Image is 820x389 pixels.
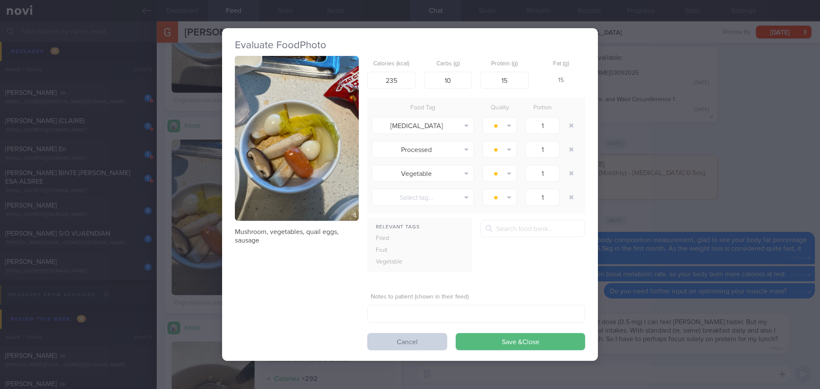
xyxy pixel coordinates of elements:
[525,141,559,158] input: 1.0
[428,60,469,68] label: Carbs (g)
[484,60,525,68] label: Protein (g)
[235,56,359,221] img: Mushroom, vegetables, quail eggs, sausage
[424,72,472,89] input: 33
[367,245,422,257] div: Fruit
[367,256,422,268] div: Vegetable
[537,72,586,90] div: 15
[367,222,472,233] div: Relevant Tags
[525,189,559,206] input: 1.0
[372,165,474,182] button: Vegetable
[371,293,582,301] label: Notes to patient (shown in their feed)
[367,72,416,89] input: 250
[521,102,564,114] div: Portion
[372,117,474,134] button: [MEDICAL_DATA]
[525,117,559,134] input: 1.0
[367,233,422,245] div: Fried
[367,333,447,350] button: Cancel
[525,165,559,182] input: 1.0
[235,39,585,52] h2: Evaluate Food Photo
[480,72,529,89] input: 9
[367,102,478,114] div: Food Tag
[235,228,359,245] p: Mushroom, vegetables, quail eggs, sausage
[372,189,474,206] button: Select tag...
[478,102,521,114] div: Quality
[456,333,585,350] button: Save &Close
[372,141,474,158] button: Processed
[480,220,585,237] input: Search food bank...
[371,60,412,68] label: Calories (kcal)
[541,60,582,68] label: Fat (g)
